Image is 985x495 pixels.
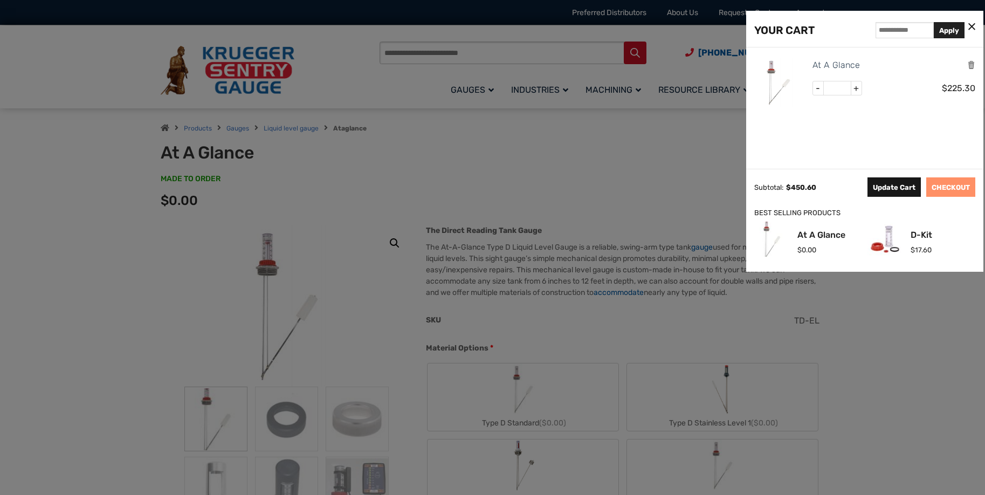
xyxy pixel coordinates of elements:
[813,81,824,95] span: -
[797,231,845,239] a: At A Glance
[754,58,803,107] img: At A Glance
[911,246,915,254] span: $
[786,183,791,191] span: $
[754,208,975,219] div: BEST SELLING PRODUCTS
[967,60,975,70] a: Remove this item
[786,183,816,191] span: 450.60
[851,81,862,95] span: +
[942,83,975,93] span: 225.30
[797,246,802,254] span: $
[754,183,783,191] div: Subtotal:
[867,177,921,197] button: Update Cart
[754,222,789,257] img: At A Glance
[926,177,975,197] a: CHECKOUT
[942,83,947,93] span: $
[867,222,903,257] img: D-Kit
[934,22,965,38] button: Apply
[754,22,815,39] div: YOUR CART
[911,246,932,254] span: 17.60
[911,231,932,239] a: D-Kit
[812,58,860,72] a: At A Glance
[797,246,816,254] span: 0.00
